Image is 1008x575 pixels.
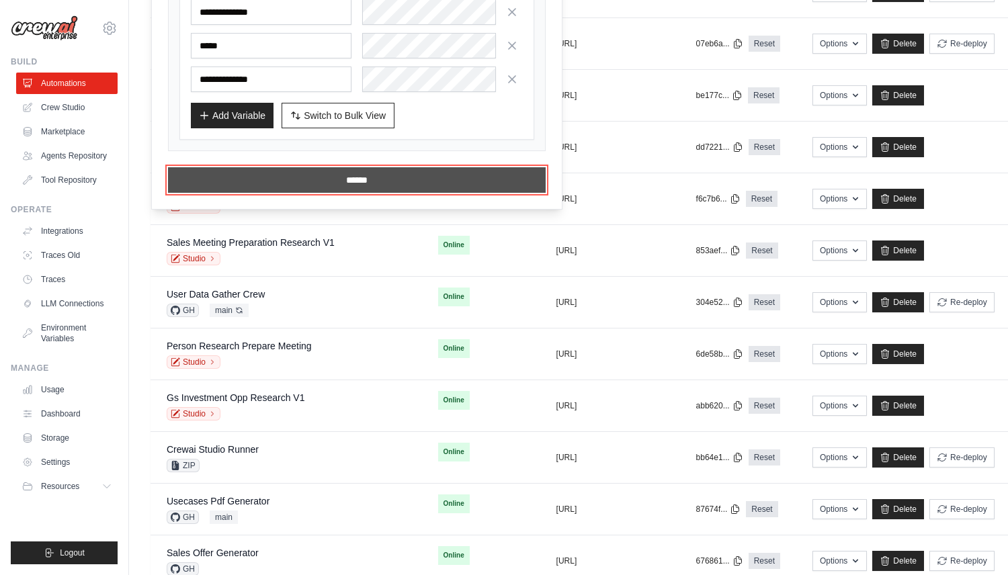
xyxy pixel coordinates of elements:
button: Options [812,189,867,209]
span: Online [438,287,470,306]
a: Agents Repository [16,145,118,167]
button: Options [812,396,867,416]
div: Operate [11,204,118,215]
a: Studio [167,407,220,421]
a: Sales Offer Generator [167,547,259,558]
a: Sales Meeting Preparation Research V1 [167,237,335,248]
span: main [210,511,238,524]
button: Re-deploy [929,551,995,571]
a: Person Research Prepare Meeting [167,341,312,351]
button: abb620... [696,400,743,411]
span: Online [438,391,470,410]
a: Usecases Pdf Generator [167,496,269,506]
div: Manage [11,363,118,373]
button: Re-deploy [929,499,995,519]
button: bb64e1... [696,452,743,463]
a: Gs Investment Opp Research V1 [167,392,304,403]
button: Options [812,344,867,364]
a: Delete [872,344,924,364]
span: Switch to Bulk View [304,109,386,122]
a: Reset [748,87,780,103]
span: Resources [41,481,79,492]
a: Marketplace [16,121,118,142]
a: Studio [167,355,220,369]
a: Studio [167,252,220,265]
span: Logout [60,547,85,558]
button: Options [812,447,867,468]
img: Logo [11,15,78,41]
a: Integrations [16,220,118,242]
a: Delete [872,189,924,209]
a: Reset [749,294,780,310]
button: 87674f... [696,504,741,515]
a: Delete [872,551,924,571]
div: Build [11,56,118,67]
a: Delete [872,85,924,105]
button: Resources [16,476,118,497]
a: Crewai Studio Runner [167,444,259,455]
a: Tool Repository [16,169,118,191]
a: Delete [872,240,924,261]
span: Online [438,494,470,513]
a: Traces [16,269,118,290]
button: Add Variable [191,103,274,128]
a: Reset [749,398,780,414]
a: Delete [872,137,924,157]
button: 6de58b... [696,349,743,359]
a: Reset [749,553,780,569]
span: GH [167,511,199,524]
a: Delete [872,292,924,312]
a: Automations [16,73,118,94]
a: LLM Connections [16,293,118,314]
span: Online [438,443,470,461]
button: f6c7b6... [696,193,741,204]
button: Switch to Bulk View [282,103,394,128]
a: Crew Studio [16,97,118,118]
button: Re-deploy [929,447,995,468]
a: Dashboard [16,403,118,425]
button: Re-deploy [929,292,995,312]
span: ZIP [167,459,200,472]
button: dd7221... [696,142,743,152]
a: Reset [749,449,780,466]
button: Re-deploy [929,34,995,54]
span: main [210,304,249,317]
span: Online [438,546,470,565]
span: Online [438,339,470,358]
a: Delete [872,34,924,54]
button: Options [812,499,867,519]
a: Reset [746,191,778,207]
button: 07eb6a... [696,38,743,49]
button: Options [812,292,867,312]
button: be177c... [696,90,743,101]
a: Delete [872,396,924,416]
a: Settings [16,451,118,473]
a: Environment Variables [16,317,118,349]
a: Reset [749,139,780,155]
a: Reset [746,501,778,517]
a: Delete [872,499,924,519]
a: User Data Gather Crew [167,289,265,300]
button: Logout [11,541,118,564]
a: Storage [16,427,118,449]
button: Options [812,240,867,261]
button: 676861... [696,556,743,566]
a: Traces Old [16,245,118,266]
button: Options [812,85,867,105]
a: Reset [746,242,778,259]
button: 853aef... [696,245,741,256]
button: Options [812,551,867,571]
a: Delete [872,447,924,468]
a: Reset [749,36,780,52]
span: GH [167,304,199,317]
a: Usage [16,379,118,400]
button: 304e52... [696,297,743,308]
a: Reset [749,346,780,362]
button: Options [812,137,867,157]
span: Online [438,236,470,255]
button: Options [812,34,867,54]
